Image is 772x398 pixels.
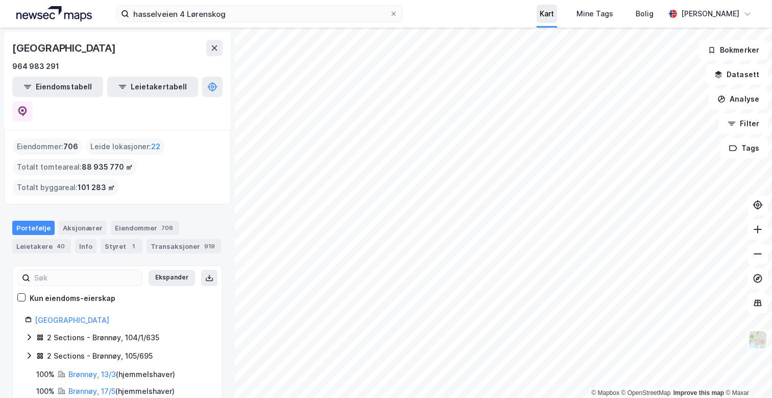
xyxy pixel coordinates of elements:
[681,8,739,20] div: [PERSON_NAME]
[12,77,103,97] button: Eiendomstabell
[30,270,142,286] input: Søk
[30,292,115,305] div: Kun eiendoms-eierskap
[63,141,78,153] span: 706
[129,6,390,21] input: Søk på adresse, matrikkel, gårdeiere, leietakere eller personer
[147,239,221,253] div: Transaksjoner
[55,241,67,251] div: 40
[75,239,96,253] div: Info
[13,179,119,196] div: Totalt byggareal :
[149,270,195,286] button: Ekspander
[36,368,55,381] div: 100%
[706,64,768,85] button: Datasett
[591,389,619,396] a: Mapbox
[721,349,772,398] div: Kontrollprogram for chat
[47,350,153,362] div: 2 Sections - Brønnøy, 105/695
[13,159,137,175] div: Totalt tomteareal :
[16,6,92,21] img: logo.a4113a55bc3d86da70a041830d287a7e.svg
[576,8,613,20] div: Mine Tags
[111,221,179,235] div: Eiendommer
[540,8,554,20] div: Kart
[36,385,55,397] div: 100%
[721,349,772,398] iframe: Chat Widget
[78,181,115,194] span: 101 283 ㎡
[202,241,217,251] div: 919
[151,141,160,153] span: 22
[719,113,768,134] button: Filter
[673,389,724,396] a: Improve this map
[68,368,175,381] div: ( hjemmelshaver )
[636,8,654,20] div: Bolig
[12,40,118,56] div: [GEOGRAPHIC_DATA]
[47,332,159,344] div: 2 Sections - Brønnøy, 104/1/635
[128,241,138,251] div: 1
[35,316,109,324] a: [GEOGRAPHIC_DATA]
[13,138,82,155] div: Eiendommer :
[68,387,115,395] a: Brønnøy, 17/5
[86,138,164,155] div: Leide lokasjoner :
[82,161,133,173] span: 88 935 770 ㎡
[699,40,768,60] button: Bokmerker
[68,385,175,397] div: ( hjemmelshaver )
[159,223,175,233] div: 706
[720,138,768,158] button: Tags
[748,330,767,349] img: Z
[68,370,116,379] a: Brønnøy, 13/3
[709,89,768,109] button: Analyse
[12,239,71,253] div: Leietakere
[59,221,107,235] div: Aksjonærer
[621,389,671,396] a: OpenStreetMap
[101,239,142,253] div: Styret
[12,221,55,235] div: Portefølje
[107,77,198,97] button: Leietakertabell
[12,60,59,73] div: 964 983 291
